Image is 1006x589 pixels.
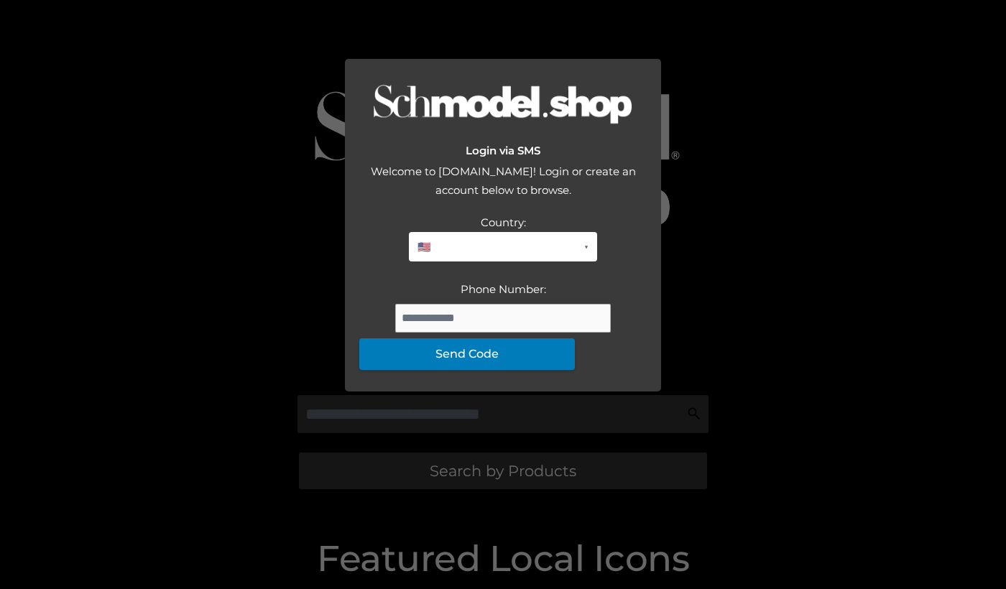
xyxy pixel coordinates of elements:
img: Logo [374,84,632,126]
div: Welcome to [DOMAIN_NAME]! Login or create an account below to browse. [359,162,647,213]
label: Phone Number: [461,282,546,296]
h2: Login via SMS [359,144,647,157]
span: 🇺🇸 [GEOGRAPHIC_DATA] (+1) [417,238,578,256]
button: Send Code [359,338,575,370]
label: Country: [481,215,526,229]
